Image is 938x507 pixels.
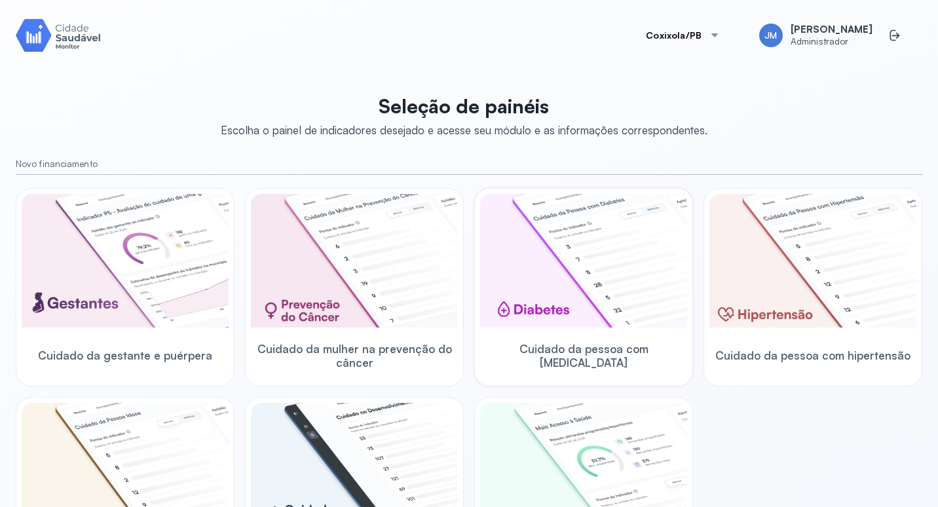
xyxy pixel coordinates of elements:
span: Cuidado da pessoa com [MEDICAL_DATA] [480,342,687,370]
span: JM [764,30,777,41]
img: woman-cancer-prevention-care.png [251,194,458,328]
button: Coxixola/PB [630,22,736,48]
span: Cuidado da mulher na prevenção do câncer [251,342,458,370]
img: hypertension.png [709,194,916,328]
img: Logotipo do produto Monitor [16,16,101,54]
img: pregnants.png [22,194,229,328]
span: Administrador [791,36,872,47]
img: diabetics.png [480,194,687,328]
div: Escolha o painel de indicadores desejado e acesse seu módulo e as informações correspondentes. [221,123,707,137]
p: Seleção de painéis [221,94,707,118]
small: Novo financiamento [16,159,922,170]
span: [PERSON_NAME] [791,24,872,36]
span: Cuidado da pessoa com hipertensão [715,348,910,362]
span: Cuidado da gestante e puérpera [38,348,212,362]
